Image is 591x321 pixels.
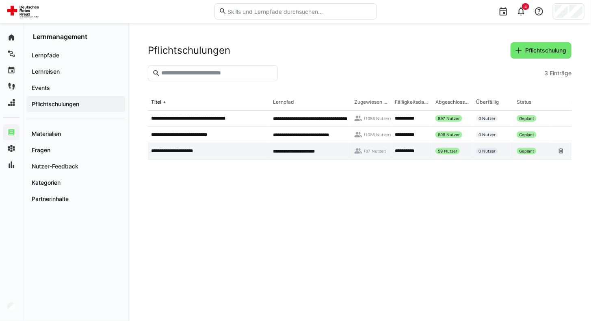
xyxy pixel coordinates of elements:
input: Skills und Lernpfade durchsuchen… [227,8,372,15]
div: Geplant [517,148,537,154]
div: 897 Nutzer [435,115,462,122]
div: Geplant [517,131,537,138]
div: Status [517,99,531,105]
span: (1086 Nutzer) [364,132,391,138]
div: Titel [151,99,161,105]
span: (1086 Nutzer) [364,116,391,121]
span: 4 [524,4,527,9]
div: Überfällig [476,99,499,105]
div: 0 Nutzer [476,115,498,122]
span: 3 [544,69,548,77]
span: Pflichtschulung [524,46,567,55]
span: Einträge [550,69,572,77]
div: Fälligkeitsdatum [395,99,429,105]
div: Lernpfad [273,99,294,105]
div: Zugewiesen an [354,99,388,105]
div: Abgeschlossen [435,99,470,105]
button: Pflichtschulung [511,42,572,59]
h2: Pflichtschulungen [148,44,230,57]
div: 898 Nutzer [435,131,462,138]
div: 0 Nutzer [476,131,498,138]
span: (87 Nutzer) [364,148,387,154]
div: 0 Nutzer [476,148,498,154]
div: Geplant [517,115,537,122]
div: 59 Nutzer [435,148,460,154]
